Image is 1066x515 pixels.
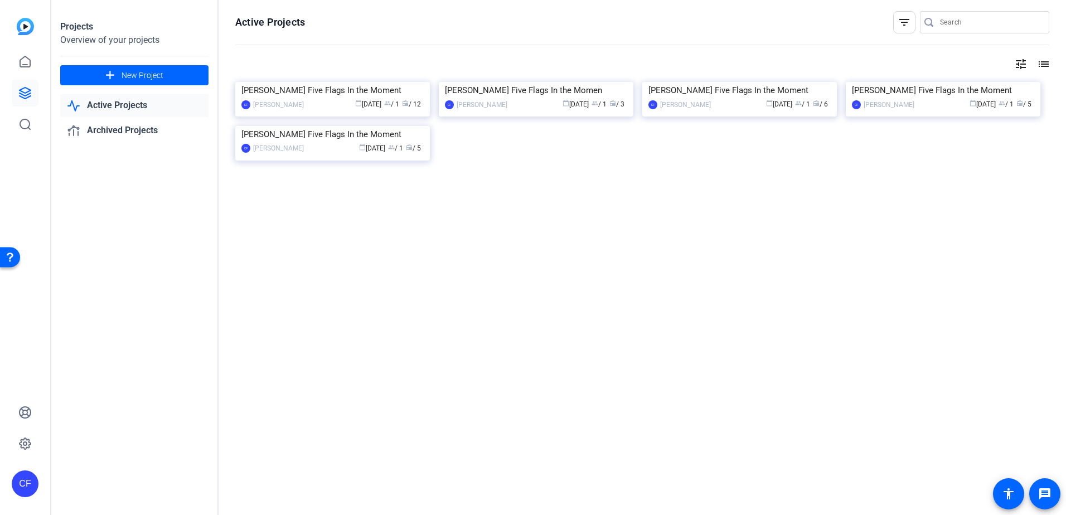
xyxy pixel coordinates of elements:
[940,16,1040,29] input: Search
[648,82,831,99] div: [PERSON_NAME] Five Flags In the Moment
[60,20,209,33] div: Projects
[563,100,569,106] span: calendar_today
[388,144,403,152] span: / 1
[60,65,209,85] button: New Project
[12,470,38,497] div: CF
[253,99,304,110] div: [PERSON_NAME]
[563,100,589,108] span: [DATE]
[864,99,914,110] div: [PERSON_NAME]
[609,100,616,106] span: radio
[766,100,773,106] span: calendar_today
[813,100,820,106] span: radio
[970,100,996,108] span: [DATE]
[795,100,802,106] span: group
[795,100,810,108] span: / 1
[355,100,362,106] span: calendar_today
[17,18,34,35] img: blue-gradient.svg
[253,143,304,154] div: [PERSON_NAME]
[1038,487,1052,501] mat-icon: message
[241,100,250,109] div: CF
[359,144,366,150] span: calendar_today
[355,100,381,108] span: [DATE]
[970,100,976,106] span: calendar_today
[999,100,1005,106] span: group
[235,16,305,29] h1: Active Projects
[402,100,421,108] span: / 12
[388,144,395,150] span: group
[359,144,385,152] span: [DATE]
[445,100,454,109] div: CF
[1016,100,1031,108] span: / 5
[660,99,711,110] div: [PERSON_NAME]
[384,100,399,108] span: / 1
[103,69,117,82] mat-icon: add
[609,100,624,108] span: / 3
[1014,57,1028,71] mat-icon: tune
[241,144,250,153] div: CF
[898,16,911,29] mat-icon: filter_list
[1016,100,1023,106] span: radio
[592,100,607,108] span: / 1
[999,100,1014,108] span: / 1
[813,100,828,108] span: / 6
[457,99,507,110] div: [PERSON_NAME]
[384,100,391,106] span: group
[122,70,163,81] span: New Project
[402,100,409,106] span: radio
[1036,57,1049,71] mat-icon: list
[60,33,209,47] div: Overview of your projects
[445,82,627,99] div: [PERSON_NAME] Five Flags In the Momen
[1002,487,1015,501] mat-icon: accessibility
[406,144,421,152] span: / 5
[60,94,209,117] a: Active Projects
[241,126,424,143] div: [PERSON_NAME] Five Flags In the Moment
[766,100,792,108] span: [DATE]
[852,100,861,109] div: CF
[852,82,1034,99] div: [PERSON_NAME] Five Flags In the Moment
[592,100,598,106] span: group
[648,100,657,109] div: CF
[406,144,413,150] span: radio
[241,82,424,99] div: [PERSON_NAME] Five Flags In the Moment
[60,119,209,142] a: Archived Projects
